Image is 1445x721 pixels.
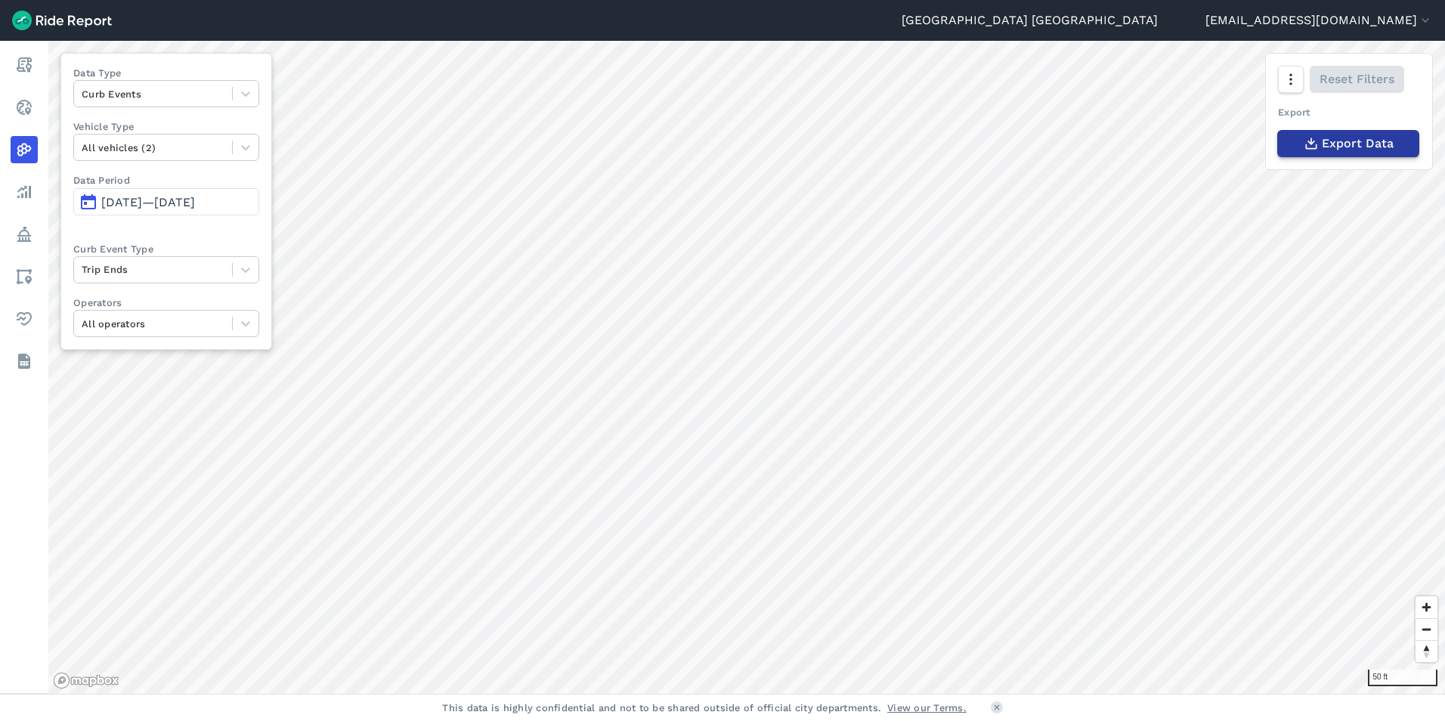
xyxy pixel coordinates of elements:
label: Data Type [73,66,259,80]
img: Ride Report [12,11,112,30]
button: Reset Filters [1310,66,1404,93]
button: [EMAIL_ADDRESS][DOMAIN_NAME] [1205,11,1433,29]
a: Areas [11,263,38,290]
a: Datasets [11,348,38,375]
button: [DATE]—[DATE] [73,188,259,215]
a: View our Terms. [887,701,967,715]
div: 50 ft [1368,670,1437,686]
a: Heatmaps [11,136,38,163]
button: Zoom in [1416,596,1437,618]
span: [DATE]—[DATE] [101,195,195,209]
label: Data Period [73,173,259,187]
label: Curb Event Type [73,242,259,256]
button: Reset bearing to north [1416,640,1437,662]
canvas: Map [48,41,1445,694]
a: [GEOGRAPHIC_DATA] [GEOGRAPHIC_DATA] [902,11,1158,29]
a: Mapbox logo [53,672,119,689]
button: Export Data [1277,130,1419,157]
a: Health [11,305,38,333]
button: Zoom out [1416,618,1437,640]
a: Policy [11,221,38,248]
a: Analyze [11,178,38,206]
span: Export Data [1322,135,1394,153]
label: Operators [73,296,259,310]
a: Report [11,51,38,79]
div: Export [1278,105,1420,119]
span: Reset Filters [1320,70,1394,88]
label: Vehicle Type [73,119,259,134]
a: Realtime [11,94,38,121]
